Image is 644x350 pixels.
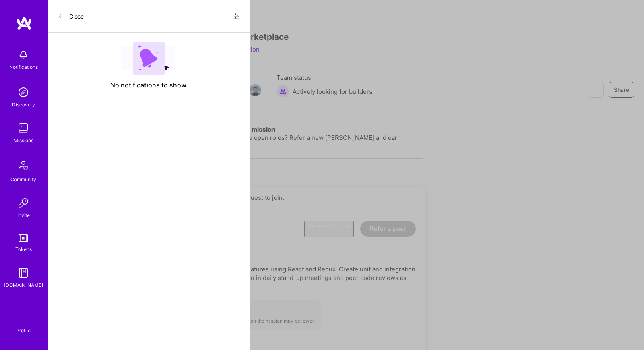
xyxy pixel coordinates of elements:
img: logo [16,16,32,31]
img: bell [15,47,31,63]
div: Notifications [9,63,38,71]
button: Close [58,10,84,23]
img: tokens [19,234,28,242]
div: Missions [14,136,33,145]
div: [DOMAIN_NAME] [4,281,43,289]
div: Community [10,175,36,184]
img: empty [122,42,175,75]
span: No notifications to show. [110,81,188,89]
div: Tokens [15,245,32,253]
img: guide book [15,265,31,281]
div: Profile [16,326,31,334]
div: Invite [17,211,30,220]
a: Profile [13,318,33,334]
img: Community [14,156,33,175]
img: discovery [15,84,31,100]
img: teamwork [15,120,31,136]
img: Invite [15,195,31,211]
div: Discovery [12,100,35,109]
